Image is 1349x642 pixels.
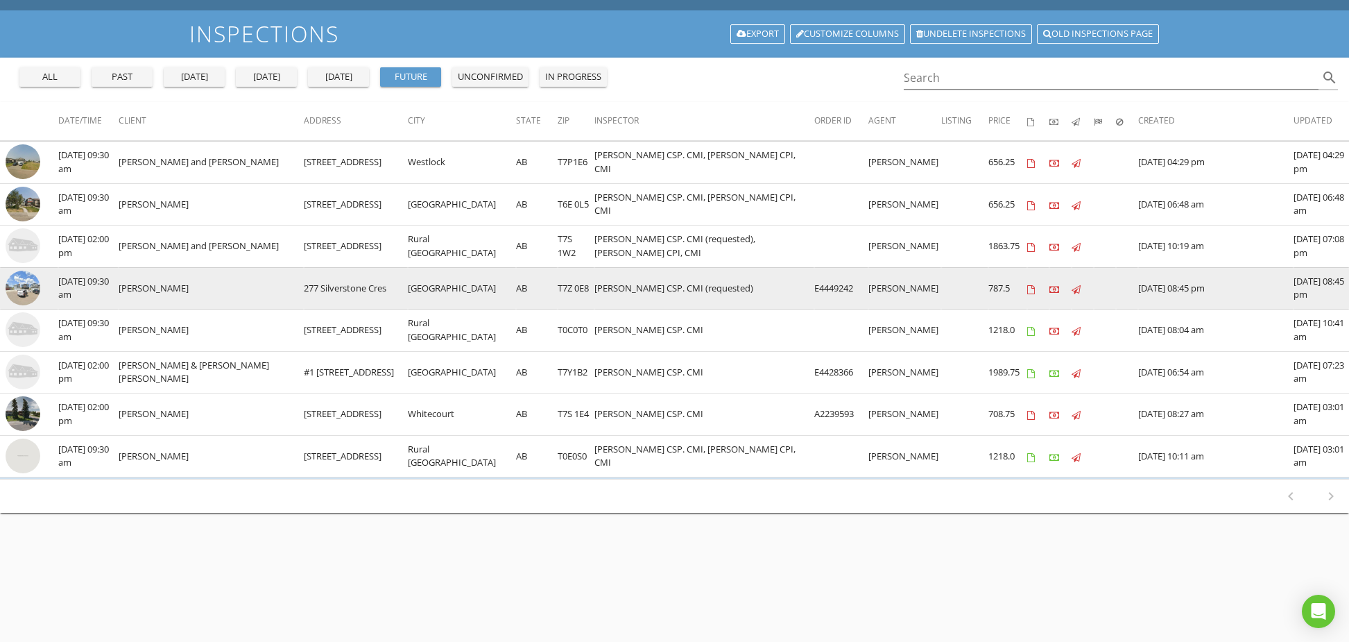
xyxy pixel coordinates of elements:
td: [DATE] 09:30 am [58,142,119,184]
td: [DATE] 06:48 am [1138,183,1294,226]
span: City [408,115,425,126]
th: Inspector: Not sorted. [594,102,814,141]
td: Rural [GEOGRAPHIC_DATA] [408,226,516,268]
td: [DATE] 07:23 am [1294,351,1349,394]
td: [DATE] 08:27 am [1138,394,1294,436]
th: Paid: Not sorted. [1049,102,1072,141]
td: T7Z 0E8 [558,267,594,310]
button: in progress [540,67,607,87]
button: all [19,67,80,87]
td: Westlock [408,142,516,184]
td: [DATE] 09:30 am [58,267,119,310]
img: house-placeholder-square-ca63347ab8c70e15b013bc22427d3df0f7f082c62ce06d78aee8ec4e70df452f.jpg [6,312,40,347]
i: search [1321,69,1338,86]
img: house-placeholder-square-ca63347ab8c70e15b013bc22427d3df0f7f082c62ce06d78aee8ec4e70df452f.jpg [6,228,40,263]
td: AB [516,226,558,268]
td: 1218.0 [988,435,1027,478]
td: AB [516,351,558,394]
td: [DATE] 10:11 am [1138,435,1294,478]
span: Inspector [594,115,639,126]
span: Updated [1294,115,1332,126]
span: Zip [558,115,569,126]
td: [DATE] 08:45 pm [1294,267,1349,310]
input: Search [904,67,1319,90]
th: Agent: Not sorted. [868,102,941,141]
td: [PERSON_NAME] and [PERSON_NAME] [119,142,304,184]
td: #1 [STREET_ADDRESS] [304,351,408,394]
th: Date/Time: Not sorted. [58,102,119,141]
td: [PERSON_NAME] CSP. CMI [594,351,814,394]
td: [DATE] 02:00 pm [58,226,119,268]
a: Undelete inspections [910,24,1032,44]
td: [PERSON_NAME] [868,351,941,394]
td: [GEOGRAPHIC_DATA] [408,183,516,226]
td: [DATE] 09:30 am [58,310,119,352]
button: unconfirmed [452,67,529,87]
td: 1989.75 [988,351,1027,394]
img: streetview [6,144,40,179]
td: [GEOGRAPHIC_DATA] [408,267,516,310]
button: [DATE] [236,67,297,87]
td: [STREET_ADDRESS] [304,142,408,184]
th: Client: Not sorted. [119,102,304,141]
div: [DATE] [169,70,219,84]
td: [PERSON_NAME] [119,267,304,310]
td: Rural [GEOGRAPHIC_DATA] [408,310,516,352]
td: [DATE] 08:45 pm [1138,267,1294,310]
span: Address [304,115,341,126]
img: streetview [6,439,40,473]
td: [PERSON_NAME] CSP. CMI [594,310,814,352]
td: [DATE] 07:08 pm [1294,226,1349,268]
div: unconfirmed [458,70,523,84]
td: Rural [GEOGRAPHIC_DATA] [408,435,516,478]
td: [STREET_ADDRESS] [304,435,408,478]
th: Canceled: Not sorted. [1116,102,1138,141]
th: Updated: Not sorted. [1294,102,1349,141]
td: [STREET_ADDRESS] [304,226,408,268]
td: [DATE] 06:48 am [1294,183,1349,226]
a: Customize Columns [790,24,905,44]
td: [PERSON_NAME] [119,183,304,226]
td: [DATE] 09:30 am [58,183,119,226]
th: Created: Not sorted. [1138,102,1294,141]
span: Client [119,115,146,126]
td: [DATE] 06:54 am [1138,351,1294,394]
td: 1863.75 [988,226,1027,268]
td: AB [516,435,558,478]
td: [PERSON_NAME] CSP. CMI, [PERSON_NAME] CPI, CMI [594,435,814,478]
th: State: Not sorted. [516,102,558,141]
img: streetview [6,187,40,221]
td: [PERSON_NAME] CSP. CMI [594,394,814,436]
td: [PERSON_NAME] CSP. CMI (requested), [PERSON_NAME] CPI, CMI [594,226,814,268]
img: house-placeholder-square-ca63347ab8c70e15b013bc22427d3df0f7f082c62ce06d78aee8ec4e70df452f.jpg [6,355,40,389]
span: Agent [868,115,896,126]
td: [DATE] 03:01 am [1294,435,1349,478]
td: [DATE] 03:01 am [1294,394,1349,436]
a: Export [730,24,785,44]
td: 656.25 [988,183,1027,226]
td: [DATE] 08:04 am [1138,310,1294,352]
td: [PERSON_NAME] and [PERSON_NAME] [119,226,304,268]
td: T6E 0L5 [558,183,594,226]
td: [DATE] 04:29 pm [1138,142,1294,184]
td: [DATE] 09:30 am [58,435,119,478]
td: [PERSON_NAME] [119,310,304,352]
td: AB [516,183,558,226]
td: [PERSON_NAME] CSP. CMI, [PERSON_NAME] CPI, CMI [594,183,814,226]
h1: Inspections [189,22,1160,46]
th: Published: Not sorted. [1072,102,1094,141]
th: Listing: Not sorted. [941,102,988,141]
td: [PERSON_NAME] CSP. CMI (requested) [594,267,814,310]
div: [DATE] [241,70,291,84]
button: past [92,67,153,87]
td: AB [516,142,558,184]
div: future [386,70,436,84]
div: all [25,70,75,84]
button: [DATE] [308,67,369,87]
td: [PERSON_NAME] [868,183,941,226]
span: Order ID [814,115,852,126]
td: [PERSON_NAME] [119,435,304,478]
td: [DATE] 02:00 pm [58,394,119,436]
td: [DATE] 10:41 am [1294,310,1349,352]
div: [DATE] [313,70,363,84]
